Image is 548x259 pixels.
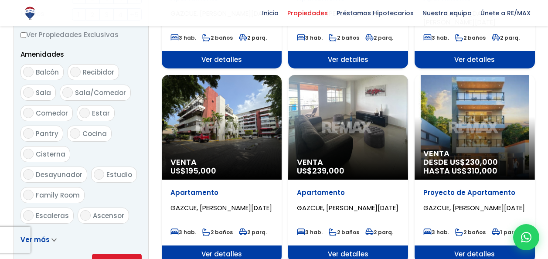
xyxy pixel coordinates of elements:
[22,6,37,21] img: Logo de REMAX
[23,108,34,118] input: Comedor
[23,87,34,98] input: Sala
[415,51,534,68] span: Ver detalles
[23,190,34,200] input: Family Room
[202,228,233,236] span: 2 baños
[239,34,267,41] span: 2 parq.
[467,165,497,176] span: 310,000
[365,228,393,236] span: 2 parq.
[297,34,323,41] span: 3 hab.
[170,158,273,167] span: Venta
[36,211,69,220] span: Escaleras
[423,203,525,212] span: GAZCUE, [PERSON_NAME][DATE]
[20,235,50,244] span: Ver más
[455,34,486,41] span: 2 baños
[20,235,57,244] a: Ver más
[36,68,59,77] span: Balcón
[283,7,332,20] span: Propiedades
[476,7,535,20] span: Únete a RE/MAX
[23,210,34,221] input: Escaleras
[423,149,526,158] span: Venta
[423,158,526,175] span: DESDE US$
[297,158,399,167] span: Venta
[170,203,272,212] span: GAZCUE, [PERSON_NAME][DATE]
[423,188,526,197] p: Proyecto de Apartamento
[329,228,359,236] span: 2 baños
[106,170,132,179] span: Estudio
[162,51,282,68] span: Ver detalles
[312,165,344,176] span: 239,000
[36,109,68,118] span: Comedor
[297,203,398,212] span: GAZCUE, [PERSON_NAME][DATE]
[83,68,114,77] span: Recibidor
[186,165,216,176] span: 195,000
[365,34,393,41] span: 2 parq.
[297,228,323,236] span: 3 hab.
[82,129,107,138] span: Cocina
[36,170,82,179] span: Desayunador
[23,128,34,139] input: Pantry
[258,7,283,20] span: Inicio
[36,191,80,200] span: Family Room
[62,87,73,98] input: Sala/Comedor
[36,129,58,138] span: Pantry
[170,165,216,176] span: US$
[455,228,486,236] span: 2 baños
[75,88,126,97] span: Sala/Comedor
[297,188,399,197] p: Apartamento
[93,211,124,220] span: Ascensor
[23,169,34,180] input: Desayunador
[423,228,449,236] span: 3 hab.
[170,188,273,197] p: Apartamento
[80,210,91,221] input: Ascensor
[492,228,519,236] span: 1 parq.
[70,67,81,77] input: Recibidor
[297,165,344,176] span: US$
[465,157,498,167] span: 230,000
[332,7,418,20] span: Préstamos Hipotecarios
[170,34,196,41] span: 3 hab.
[23,149,34,159] input: Cisterna
[423,167,526,175] span: HASTA US$
[418,7,476,20] span: Nuestro equipo
[288,51,408,68] span: Ver detalles
[20,49,142,60] p: Amenidades
[23,67,34,77] input: Balcón
[94,169,104,180] input: Estudio
[239,228,267,236] span: 2 parq.
[92,109,110,118] span: Estar
[202,34,233,41] span: 2 baños
[79,108,90,118] input: Estar
[36,88,51,97] span: Sala
[20,32,26,38] input: Ver Propiedades Exclusivas
[20,29,142,40] label: Ver Propiedades Exclusivas
[36,150,65,159] span: Cisterna
[492,34,520,41] span: 2 parq.
[170,228,196,236] span: 3 hab.
[423,34,449,41] span: 3 hab.
[329,34,359,41] span: 2 baños
[70,128,80,139] input: Cocina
